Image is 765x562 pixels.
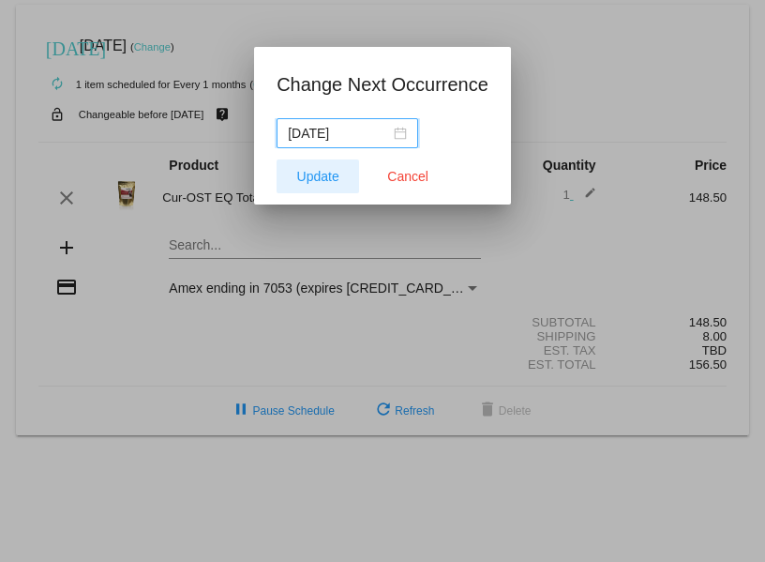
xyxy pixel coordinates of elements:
h1: Change Next Occurrence [277,69,488,99]
button: Update [277,159,359,193]
span: Update [297,169,339,184]
input: Select date [288,123,390,144]
button: Close dialog [367,159,449,193]
span: Cancel [387,169,428,184]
